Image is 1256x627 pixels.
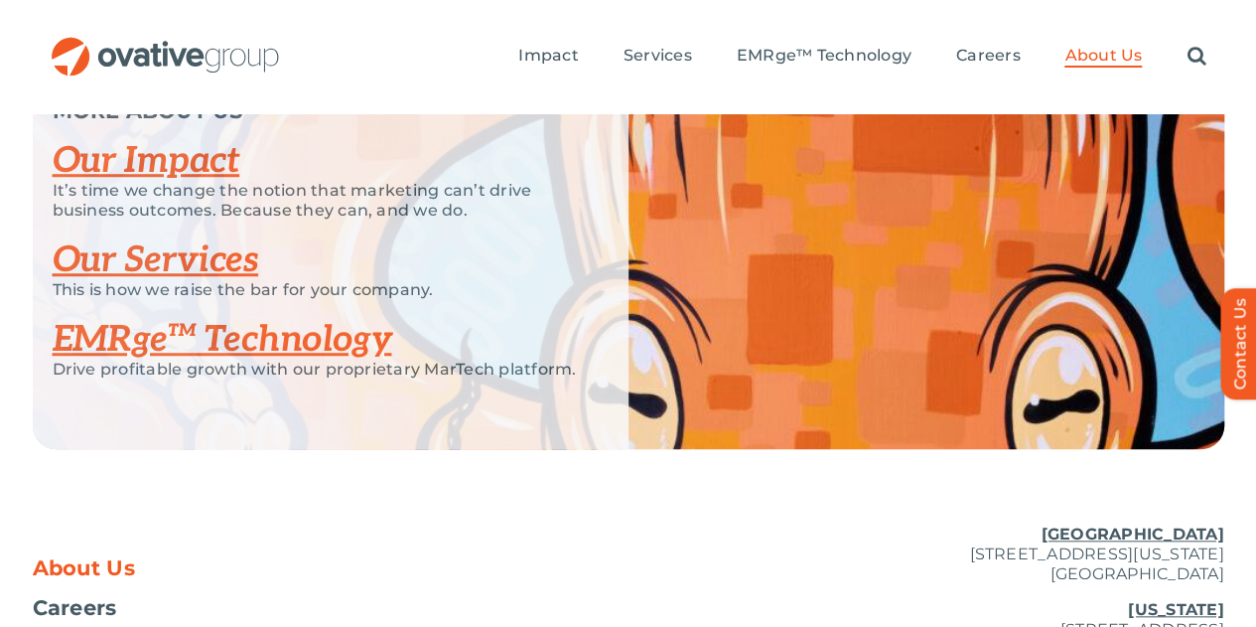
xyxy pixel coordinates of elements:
span: Careers [33,598,117,618]
a: Careers [956,46,1021,68]
a: Services [624,46,692,68]
span: About Us [1064,46,1142,66]
a: Our Services [53,238,259,282]
u: [US_STATE] [1128,600,1223,619]
a: Search [1186,46,1205,68]
a: EMRge™ Technology [737,46,911,68]
a: EMRge™ Technology [53,318,392,362]
a: Our Impact [53,139,240,183]
span: Impact [518,46,578,66]
a: OG_Full_horizontal_RGB [50,35,281,54]
a: About Us [33,558,430,578]
span: About Us [33,558,136,578]
a: Careers [33,598,430,618]
p: MORE ABOUT US [53,101,579,121]
p: [STREET_ADDRESS][US_STATE] [GEOGRAPHIC_DATA] [827,525,1224,584]
a: Impact [518,46,578,68]
u: [GEOGRAPHIC_DATA] [1041,525,1223,544]
nav: Menu [518,25,1205,88]
a: About Us [1064,46,1142,68]
span: EMRge™ Technology [737,46,911,66]
p: Drive profitable growth with our proprietary MarTech platform. [53,360,579,380]
p: This is how we raise the bar for your company. [53,280,579,300]
span: Services [624,46,692,66]
span: Careers [956,46,1021,66]
p: It’s time we change the notion that marketing can’t drive business outcomes. Because they can, an... [53,181,579,221]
